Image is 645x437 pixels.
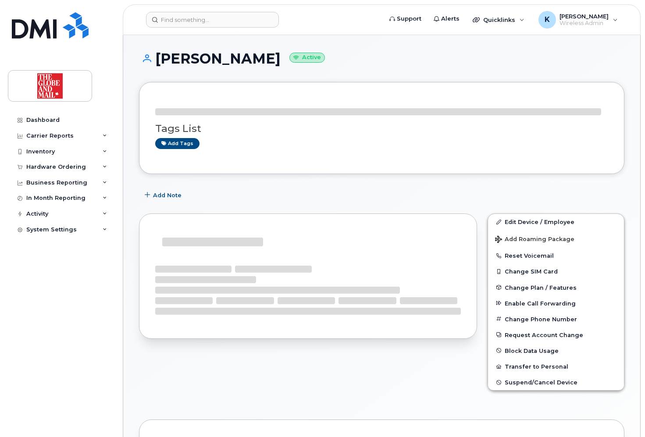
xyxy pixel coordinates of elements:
a: Edit Device / Employee [488,214,624,230]
button: Add Note [139,187,189,203]
button: Reset Voicemail [488,248,624,263]
span: Change Plan / Features [505,284,577,291]
button: Enable Call Forwarding [488,295,624,311]
span: Add Roaming Package [495,236,574,244]
button: Add Roaming Package [488,230,624,248]
span: Suspend/Cancel Device [505,379,577,386]
button: Block Data Usage [488,343,624,359]
button: Request Account Change [488,327,624,343]
button: Transfer to Personal [488,359,624,374]
span: Add Note [153,191,182,199]
h1: [PERSON_NAME] [139,51,624,66]
span: Enable Call Forwarding [505,300,576,306]
button: Change Phone Number [488,311,624,327]
button: Change SIM Card [488,263,624,279]
button: Change Plan / Features [488,280,624,295]
a: Add tags [155,138,200,149]
small: Active [289,53,325,63]
button: Suspend/Cancel Device [488,374,624,390]
h3: Tags List [155,123,608,134]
